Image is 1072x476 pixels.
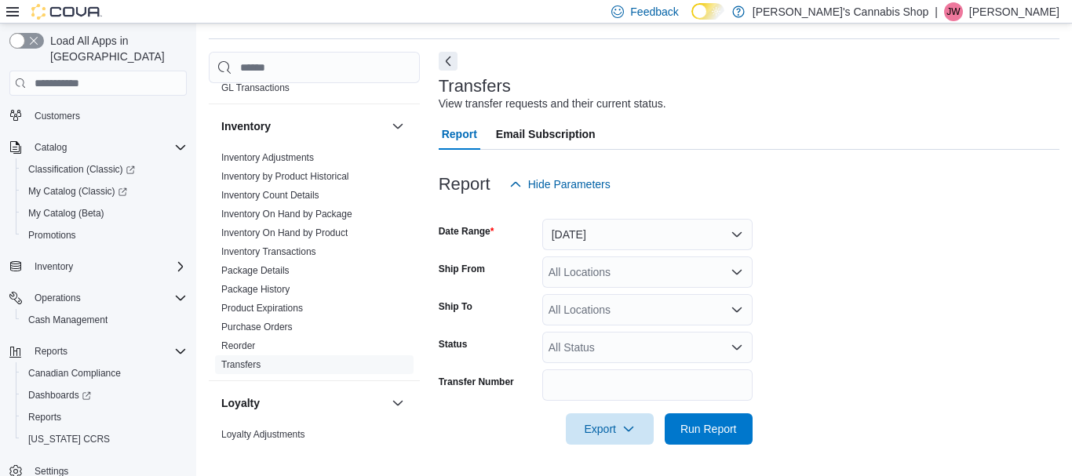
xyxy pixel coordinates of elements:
[28,257,79,276] button: Inventory
[665,413,753,445] button: Run Report
[221,189,319,202] span: Inventory Count Details
[3,287,193,309] button: Operations
[16,384,193,406] a: Dashboards
[16,362,193,384] button: Canadian Compliance
[22,408,187,427] span: Reports
[22,386,97,405] a: Dashboards
[731,341,743,354] button: Open list of options
[221,395,385,411] button: Loyalty
[35,260,73,273] span: Inventory
[22,430,187,449] span: Washington CCRS
[221,428,305,441] span: Loyalty Adjustments
[542,219,753,250] button: [DATE]
[221,209,352,220] a: Inventory On Hand by Package
[28,289,187,307] span: Operations
[22,386,187,405] span: Dashboards
[22,364,187,383] span: Canadian Compliance
[22,311,114,329] a: Cash Management
[221,340,255,351] a: Reorder
[731,303,743,316] button: Open list of options
[221,82,290,93] a: GL Transactions
[221,265,290,276] a: Package Details
[221,208,352,220] span: Inventory On Hand by Package
[16,158,193,180] a: Classification (Classic)
[22,182,133,201] a: My Catalog (Classic)
[221,246,316,257] a: Inventory Transactions
[3,256,193,278] button: Inventory
[221,227,348,238] a: Inventory On Hand by Product
[221,321,293,333] span: Purchase Orders
[221,245,316,258] span: Inventory Transactions
[566,413,654,445] button: Export
[22,204,111,223] a: My Catalog (Beta)
[439,96,666,112] div: View transfer requests and their current status.
[22,160,141,179] a: Classification (Classic)
[935,2,938,21] p: |
[28,342,187,361] span: Reports
[28,106,187,125] span: Customers
[221,118,385,134] button: Inventory
[16,309,193,331] button: Cash Management
[221,190,319,201] a: Inventory Count Details
[388,394,407,412] button: Loyalty
[35,141,67,154] span: Catalog
[22,160,187,179] span: Classification (Classic)
[22,226,187,245] span: Promotions
[575,413,644,445] span: Export
[22,364,127,383] a: Canadian Compliance
[16,428,193,450] button: [US_STATE] CCRS
[28,207,104,220] span: My Catalog (Beta)
[946,2,960,21] span: JW
[221,227,348,239] span: Inventory On Hand by Product
[35,345,67,358] span: Reports
[221,358,261,371] span: Transfers
[439,376,514,388] label: Transfer Number
[16,202,193,224] button: My Catalog (Beta)
[528,176,611,192] span: Hide Parameters
[31,4,102,20] img: Cova
[221,429,305,440] a: Loyalty Adjustments
[439,300,472,313] label: Ship To
[630,4,678,20] span: Feedback
[439,338,468,351] label: Status
[28,289,87,307] button: Operations
[35,292,81,304] span: Operations
[3,136,193,158] button: Catalog
[22,408,67,427] a: Reports
[221,170,349,183] span: Inventory by Product Historical
[28,367,121,380] span: Canadian Compliance
[439,175,490,194] h3: Report
[439,263,485,275] label: Ship From
[221,171,349,182] a: Inventory by Product Historical
[221,118,271,134] h3: Inventory
[16,224,193,246] button: Promotions
[44,33,187,64] span: Load All Apps in [GEOGRAPHIC_DATA]
[22,204,187,223] span: My Catalog (Beta)
[221,151,314,164] span: Inventory Adjustments
[496,118,596,150] span: Email Subscription
[3,340,193,362] button: Reports
[221,284,290,295] a: Package History
[22,182,187,201] span: My Catalog (Classic)
[28,138,73,157] button: Catalog
[221,283,290,296] span: Package History
[221,340,255,352] span: Reorder
[28,433,110,445] span: [US_STATE] CCRS
[439,77,511,96] h3: Transfers
[439,52,458,71] button: Next
[221,359,261,370] a: Transfers
[439,225,494,238] label: Date Range
[28,411,61,423] span: Reports
[944,2,963,21] div: Jeff Weaver
[221,264,290,277] span: Package Details
[442,118,477,150] span: Report
[209,425,420,469] div: Loyalty
[22,311,187,329] span: Cash Management
[680,421,737,437] span: Run Report
[691,3,724,20] input: Dark Mode
[221,302,303,314] span: Product Expirations
[221,395,260,411] h3: Loyalty
[16,180,193,202] a: My Catalog (Classic)
[3,104,193,127] button: Customers
[28,107,86,125] a: Customers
